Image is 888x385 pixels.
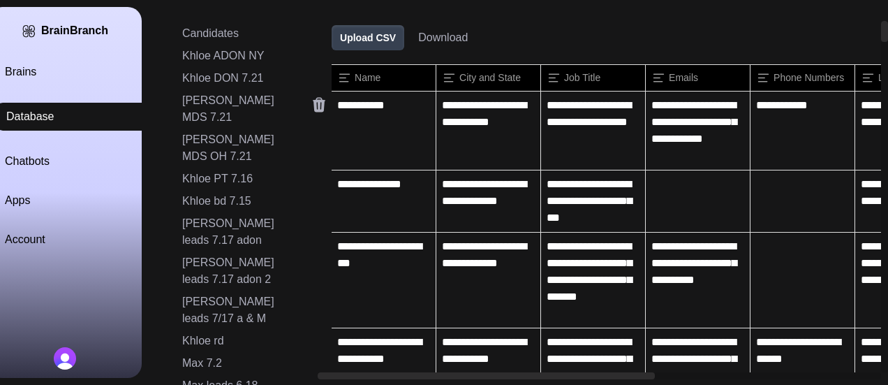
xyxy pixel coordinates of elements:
div: Khloe PT 7.16 [182,170,299,187]
a: Account [5,231,158,248]
div: Emails [646,65,750,91]
div: [PERSON_NAME] leads 7.17 adon 2 [182,254,299,288]
img: BrainBranch Logo [22,24,36,38]
div: BrainBranch [41,24,108,38]
div: Phone Numbers [750,65,854,91]
div: Khloe DON 7.21 [182,70,299,87]
div: Khloe bd 7.15 [182,193,299,210]
div: Job Title [541,65,645,91]
a: Chatbots [5,153,158,170]
div: [PERSON_NAME] leads 7.17 adon [182,215,299,249]
a: Brains [5,64,158,80]
div: Khloe rd [182,333,299,349]
button: Download [418,29,468,46]
div: Candidates [182,25,299,42]
div: Khloe ADON NY [182,48,299,64]
div: [PERSON_NAME] leads 7/17 a & M [182,293,299,327]
div: Name [332,65,436,91]
div: [PERSON_NAME] MDS OH 7.21 [182,131,299,165]
div: Max 7.2 [182,355,299,372]
div: [PERSON_NAME] MDS 7.21 [182,92,299,126]
a: Apps [5,192,158,209]
div: City and State [436,65,540,91]
button: Open user button [54,347,76,370]
button: Upload CSV [332,25,404,50]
